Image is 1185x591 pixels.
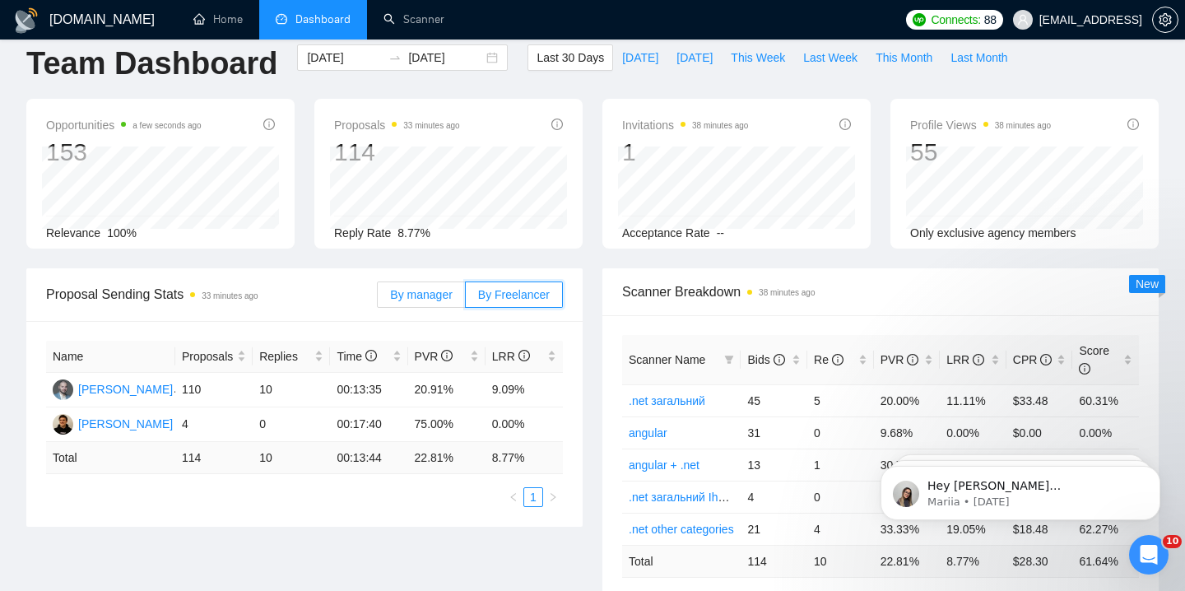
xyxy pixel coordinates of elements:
span: Last Month [950,49,1007,67]
span: Invitations [622,115,748,135]
span: Scanner Name [629,353,705,366]
span: Proposals [182,347,234,365]
span: info-circle [774,354,785,365]
th: Name [46,341,175,373]
div: 153 [46,137,202,168]
time: 33 minutes ago [202,291,258,300]
td: 114 [741,545,807,577]
span: [DATE] [622,49,658,67]
span: info-circle [365,350,377,361]
span: -- [717,226,724,240]
a: VK[PERSON_NAME] [53,382,173,395]
span: LRR [946,353,984,366]
td: 61.64 % [1072,545,1139,577]
span: Replies [259,347,311,365]
img: VK [53,379,73,400]
td: 5 [807,384,874,416]
a: angular [629,426,667,440]
a: 1 [524,488,542,506]
span: right [548,492,558,502]
td: 11.11% [940,384,1006,416]
time: a few seconds ago [132,121,201,130]
span: This Month [876,49,932,67]
span: to [388,51,402,64]
td: 4 [807,513,874,545]
span: setting [1153,13,1178,26]
h1: Team Dashboard [26,44,277,83]
td: 00:13:35 [330,373,407,407]
td: 13 [741,449,807,481]
span: info-circle [832,354,843,365]
span: 10 [1163,535,1182,548]
td: 10 [253,442,330,474]
iframe: Intercom notifications message [856,431,1185,547]
td: 0.00% [940,416,1006,449]
span: 8.77% [397,226,430,240]
span: Score [1079,344,1109,375]
a: searchScanner [383,12,444,26]
div: 114 [334,137,460,168]
td: $ 28.30 [1006,545,1073,577]
button: [DATE] [667,44,722,71]
button: This Week [722,44,794,71]
a: IM[PERSON_NAME] Mokhnii [53,416,216,430]
div: 55 [910,137,1051,168]
td: 60.31% [1072,384,1139,416]
td: 4 [175,407,253,442]
th: Proposals [175,341,253,373]
span: Dashboard [295,12,351,26]
span: Last 30 Days [537,49,604,67]
td: 0.00% [486,407,563,442]
span: dashboard [276,13,287,25]
span: info-circle [973,354,984,365]
span: LRR [492,350,530,363]
span: Profile Views [910,115,1051,135]
span: 88 [984,11,997,29]
td: 0.00% [1072,416,1139,449]
div: 1 [622,137,748,168]
td: 110 [175,373,253,407]
span: Connects: [931,11,980,29]
td: $33.48 [1006,384,1073,416]
td: 10 [807,545,874,577]
span: Opportunities [46,115,202,135]
span: info-circle [441,350,453,361]
td: 0 [807,416,874,449]
button: left [504,487,523,507]
span: Scanner Breakdown [622,282,1139,302]
button: [DATE] [613,44,667,71]
td: 22.81 % [874,545,941,577]
span: info-circle [1127,119,1139,130]
img: IM [53,414,73,435]
img: logo [13,7,39,34]
a: setting [1152,13,1178,26]
span: CPR [1013,353,1052,366]
button: setting [1152,7,1178,33]
td: 20.91% [408,373,486,407]
span: left [509,492,518,502]
td: 45 [741,384,807,416]
span: filter [724,355,734,365]
td: 00:17:40 [330,407,407,442]
td: 0 [807,481,874,513]
button: Last 30 Days [527,44,613,71]
span: Relevance [46,226,100,240]
td: 22.81 % [408,442,486,474]
span: info-circle [839,119,851,130]
span: filter [721,347,737,372]
td: 0 [253,407,330,442]
span: Acceptance Rate [622,226,710,240]
time: 33 minutes ago [403,121,459,130]
span: 100% [107,226,137,240]
span: swap-right [388,51,402,64]
span: By manager [390,288,452,301]
td: 21 [741,513,807,545]
th: Replies [253,341,330,373]
a: .net загальний [629,394,705,407]
td: $0.00 [1006,416,1073,449]
input: End date [408,49,483,67]
td: 8.77 % [940,545,1006,577]
td: Total [46,442,175,474]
